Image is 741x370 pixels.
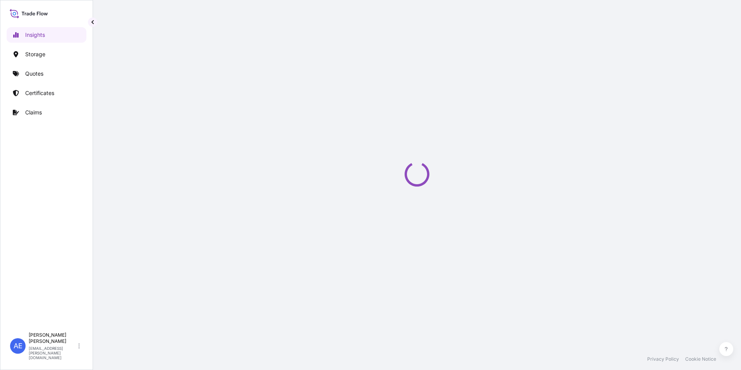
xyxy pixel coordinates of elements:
a: Cookie Notice [685,356,716,362]
a: Storage [7,47,86,62]
p: [EMAIL_ADDRESS][PERSON_NAME][DOMAIN_NAME] [29,346,77,360]
p: Quotes [25,70,43,78]
a: Claims [7,105,86,120]
span: AE [14,342,22,350]
a: Privacy Policy [647,356,679,362]
a: Certificates [7,85,86,101]
a: Quotes [7,66,86,81]
p: Claims [25,109,42,116]
p: Insights [25,31,45,39]
a: Insights [7,27,86,43]
p: [PERSON_NAME] [PERSON_NAME] [29,332,77,344]
p: Certificates [25,89,54,97]
p: Storage [25,50,45,58]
